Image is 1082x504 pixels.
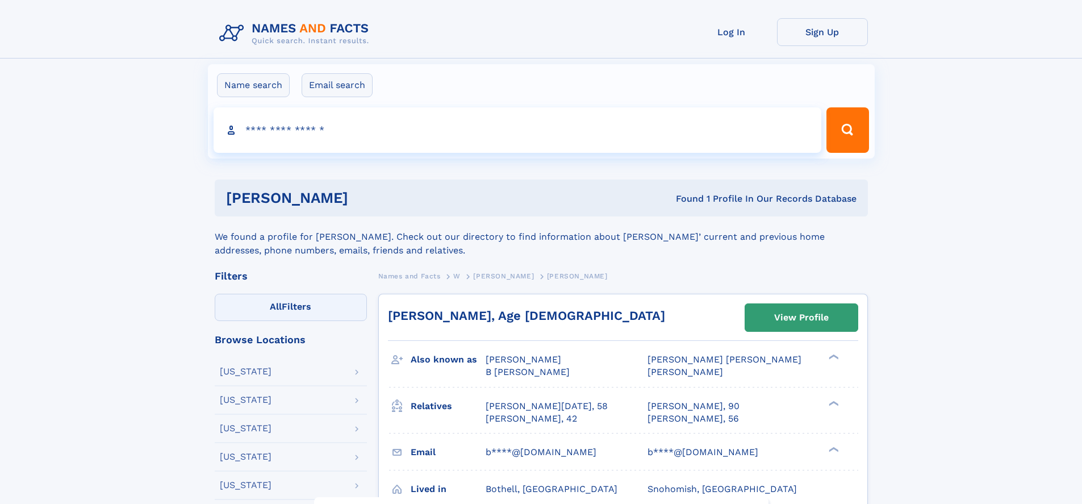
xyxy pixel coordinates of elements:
div: View Profile [774,305,829,331]
a: View Profile [745,304,858,331]
div: Found 1 Profile In Our Records Database [512,193,857,205]
div: ❯ [826,399,839,407]
div: [US_STATE] [220,452,271,461]
span: W [453,272,461,280]
span: [PERSON_NAME] [547,272,608,280]
a: [PERSON_NAME], 90 [647,400,740,413]
div: Filters [215,271,367,281]
a: Log In [686,18,777,46]
div: [US_STATE] [220,481,271,490]
span: [PERSON_NAME] [PERSON_NAME] [647,354,801,365]
a: Names and Facts [378,269,441,283]
span: [PERSON_NAME] [473,272,534,280]
h3: Lived in [411,480,486,499]
span: All [270,301,282,312]
div: [US_STATE] [220,367,271,376]
span: Bothell, [GEOGRAPHIC_DATA] [486,484,617,494]
h3: Email [411,443,486,462]
span: [PERSON_NAME] [647,366,723,377]
a: [PERSON_NAME], 42 [486,413,577,425]
h3: Relatives [411,397,486,416]
img: Logo Names and Facts [215,18,378,49]
a: [PERSON_NAME][DATE], 58 [486,400,608,413]
div: ❯ [826,353,839,361]
a: [PERSON_NAME] [473,269,534,283]
label: Name search [217,73,290,97]
a: Sign Up [777,18,868,46]
div: We found a profile for [PERSON_NAME]. Check out our directory to find information about [PERSON_N... [215,216,868,257]
input: search input [214,107,822,153]
span: [PERSON_NAME] [486,354,561,365]
label: Email search [302,73,373,97]
div: [US_STATE] [220,395,271,405]
button: Search Button [826,107,868,153]
h1: [PERSON_NAME] [226,191,512,205]
div: ❯ [826,445,839,453]
a: [PERSON_NAME], Age [DEMOGRAPHIC_DATA] [388,309,665,323]
span: B [PERSON_NAME] [486,366,570,377]
div: [US_STATE] [220,424,271,433]
a: W [453,269,461,283]
a: [PERSON_NAME], 56 [647,413,739,425]
div: Browse Locations [215,335,367,345]
span: Snohomish, [GEOGRAPHIC_DATA] [647,484,797,494]
h3: Also known as [411,350,486,369]
label: Filters [215,294,367,321]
